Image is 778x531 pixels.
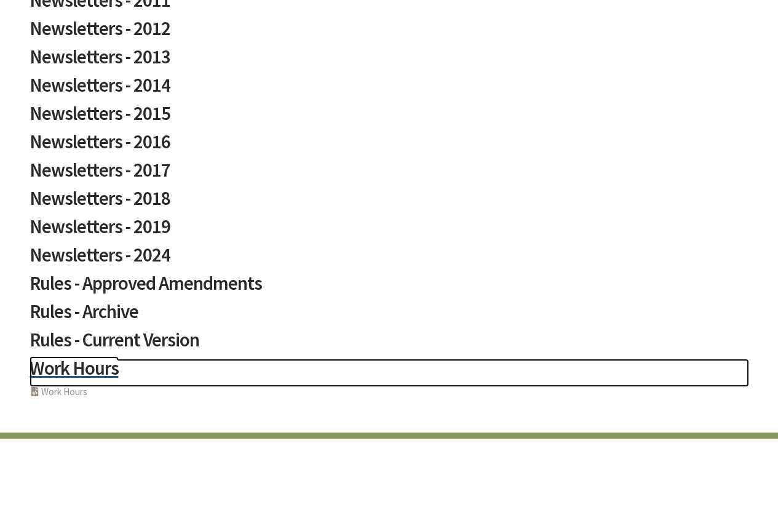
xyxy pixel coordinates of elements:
[30,302,749,330] a: Rules - Archive
[30,386,87,397] a: Work Hours
[30,217,749,246] a: Newsletters - 2019
[30,47,749,76] a: Newsletters - 2013
[30,19,749,47] a: Newsletters - 2012
[30,132,749,161] a: Newsletters - 2016
[30,359,749,387] a: Work Hours
[30,387,41,396] i: PHP Program
[30,274,749,302] a: Rules - Approved Amendments
[30,189,749,217] a: Newsletters - 2018
[30,104,749,132] a: Newsletters - 2015
[30,246,749,274] a: Newsletters - 2024
[30,330,749,359] a: Rules - Current Version
[30,161,749,189] a: Newsletters - 2017
[30,76,749,104] a: Newsletters - 2014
